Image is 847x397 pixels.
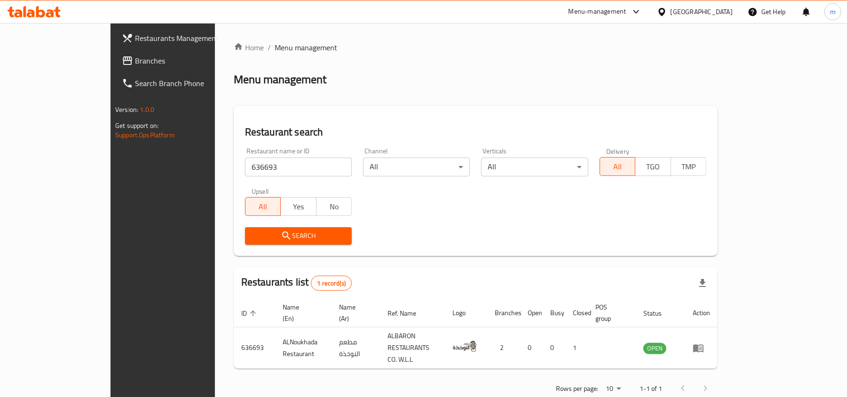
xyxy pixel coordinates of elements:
div: Menu [693,342,710,354]
th: Action [685,299,718,327]
span: 1.0.0 [140,103,154,116]
span: Name (Ar) [339,302,369,324]
h2: Menu management [234,72,326,87]
span: Ref. Name [388,308,428,319]
div: All [481,158,588,176]
span: TMP [675,160,703,174]
span: No [320,200,348,214]
p: 1-1 of 1 [640,383,662,395]
td: ALNoukhada Restaurant [275,327,332,369]
h2: Restaurant search [245,125,706,139]
input: Search for restaurant name or ID.. [245,158,352,176]
span: Yes [285,200,312,214]
div: Export file [691,272,714,294]
span: POS group [596,302,625,324]
img: ALNoukhada Restaurant [453,334,476,358]
td: مطعم النوخذة [332,327,380,369]
button: Yes [280,197,316,216]
span: All [604,160,632,174]
div: Rows per page: [602,382,625,396]
th: Open [521,299,543,327]
td: 2 [488,327,521,369]
span: All [249,200,277,214]
a: Branches [114,49,252,72]
td: 0 [543,327,566,369]
td: 0 [521,327,543,369]
th: Busy [543,299,566,327]
span: Menu management [275,42,337,53]
div: [GEOGRAPHIC_DATA] [671,7,733,17]
th: Closed [566,299,588,327]
label: Delivery [606,148,630,154]
a: Search Branch Phone [114,72,252,95]
th: Logo [445,299,488,327]
div: Menu-management [569,6,626,17]
td: ALBARON RESTAURANTS CO. W.L.L [380,327,445,369]
button: TMP [671,157,706,176]
span: Restaurants Management [135,32,245,44]
span: Version: [115,103,138,116]
button: All [245,197,281,216]
nav: breadcrumb [234,42,718,53]
span: TGO [639,160,667,174]
button: TGO [635,157,671,176]
td: 1 [566,327,588,369]
h2: Restaurants list [241,275,352,291]
button: All [600,157,635,176]
span: 1 record(s) [311,279,351,288]
p: Rows per page: [556,383,598,395]
a: Restaurants Management [114,27,252,49]
button: No [316,197,352,216]
span: Status [643,308,674,319]
label: Upsell [252,188,269,194]
span: OPEN [643,343,666,354]
div: All [363,158,470,176]
li: / [268,42,271,53]
div: Total records count [311,276,352,291]
span: m [830,7,836,17]
td: 636693 [234,327,275,369]
th: Branches [488,299,521,327]
span: Name (En) [283,302,320,324]
span: ID [241,308,259,319]
table: enhanced table [234,299,718,369]
span: Search [253,230,344,242]
button: Search [245,227,352,245]
a: Support.OpsPlatform [115,129,175,141]
span: Branches [135,55,245,66]
span: Get support on: [115,119,158,132]
span: Search Branch Phone [135,78,245,89]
